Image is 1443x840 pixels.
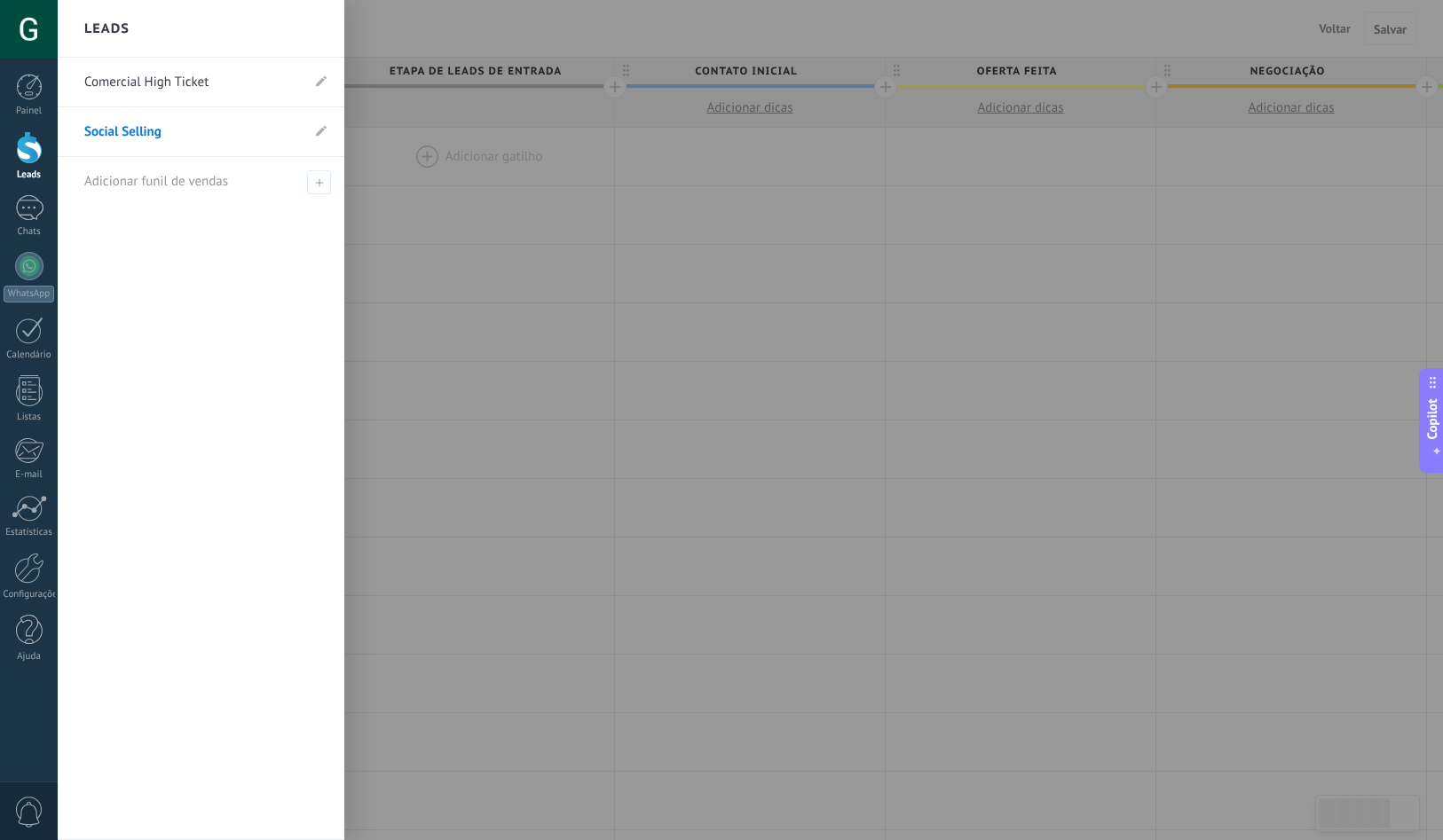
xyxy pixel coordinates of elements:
div: WhatsApp [4,286,54,302]
div: Configurações [4,589,55,601]
h2: Leads [84,1,130,57]
span: Copilot [1423,398,1441,439]
div: Ajuda [4,651,55,663]
a: Comercial High Ticket [84,58,300,107]
a: Social Selling [84,107,300,157]
div: Listas [4,412,55,423]
div: Leads [4,169,55,181]
div: E-mail [4,469,55,481]
span: Adicionar funil de vendas [307,170,331,194]
div: Estatísticas [4,527,55,538]
span: Adicionar funil de vendas [84,173,228,190]
div: Painel [4,106,55,117]
div: Calendário [4,349,55,361]
div: Chats [4,226,55,238]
